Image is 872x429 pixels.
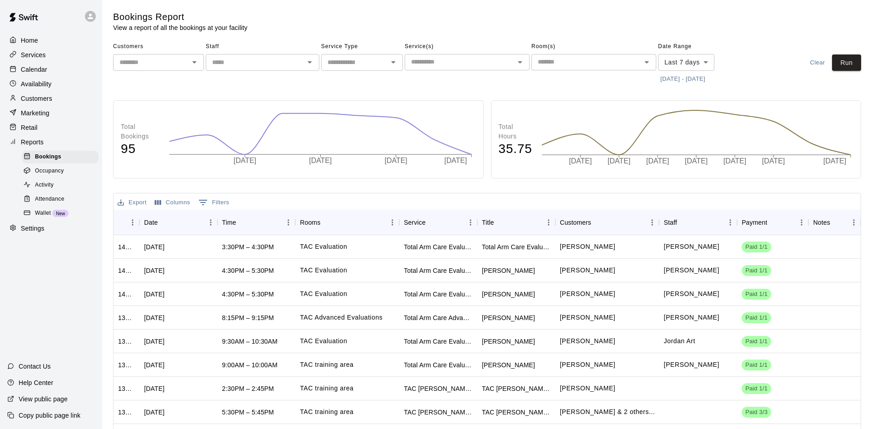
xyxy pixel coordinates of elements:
[742,210,767,235] div: Payment
[118,313,135,322] div: 1399068
[7,222,95,235] a: Settings
[742,266,771,275] span: Paid 1/1
[115,196,149,210] button: Export
[685,158,708,165] tspan: [DATE]
[404,408,473,417] div: TAC Tom/Mike
[22,207,99,220] div: WalletNew
[300,360,353,370] p: TAC training area
[823,158,846,165] tspan: [DATE]
[19,411,80,420] p: Copy public page link
[218,210,296,235] div: Time
[7,63,95,76] a: Calendar
[542,216,555,229] button: Menu
[560,266,615,275] p: Jake O'Brien
[569,158,592,165] tspan: [DATE]
[35,167,64,176] span: Occupancy
[158,216,170,229] button: Sort
[22,179,99,192] div: Activity
[7,121,95,134] div: Retail
[477,210,555,235] div: Title
[404,384,473,393] div: TAC Tom/Mike
[7,77,95,91] div: Availability
[386,157,409,165] tspan: [DATE]
[7,48,95,62] a: Services
[664,210,677,235] div: Staff
[560,384,615,393] p: Colin Donnelly
[399,210,477,235] div: Service
[658,72,708,86] button: [DATE] - [DATE]
[144,313,164,322] div: Wed, Sep 10, 2025
[482,384,551,393] div: TAC Tom/Mike
[847,216,861,229] button: Menu
[222,242,274,251] div: 3:30PM – 4:30PM
[35,181,54,190] span: Activity
[310,157,332,165] tspan: [DATE]
[321,39,403,54] span: Service Type
[405,39,530,54] span: Service(s)
[664,313,719,322] p: Todd Burdette
[22,151,99,163] div: Bookings
[22,178,102,192] a: Activity
[19,378,53,387] p: Help Center
[204,216,218,229] button: Menu
[737,210,808,235] div: Payment
[813,210,830,235] div: Notes
[21,50,46,59] p: Services
[742,314,771,322] span: Paid 1/1
[560,289,615,299] p: Parker Foltz
[742,337,771,346] span: Paid 1/1
[482,242,551,251] div: Total Arm Care Evaluation (Ages 13+)
[767,216,780,229] button: Sort
[664,266,719,275] p: Collin Kiernan
[295,210,399,235] div: Rooms
[608,158,630,165] tspan: [DATE]
[22,207,102,221] a: WalletNew
[7,106,95,120] a: Marketing
[803,54,832,71] button: Clear
[387,56,400,69] button: Open
[21,138,44,147] p: Reports
[795,216,808,229] button: Menu
[404,313,473,322] div: Total Arm Care Advanced Evaluation (Ages 13+)
[114,210,139,235] div: ID
[499,141,532,157] h4: 35.75
[591,216,604,229] button: Sort
[222,313,274,322] div: 8:15PM – 9:15PM
[144,210,158,235] div: Date
[555,210,659,235] div: Customers
[303,56,316,69] button: Open
[144,360,164,370] div: Sat, Sep 06, 2025
[386,216,399,229] button: Menu
[300,289,347,299] p: TAC Evaluation
[640,56,653,69] button: Open
[645,216,659,229] button: Menu
[404,210,426,235] div: Service
[7,34,95,47] a: Home
[658,54,714,71] div: Last 7 days
[22,193,99,206] div: Attendance
[21,36,38,45] p: Home
[35,195,64,204] span: Attendance
[482,290,535,299] div: Parker Foltz
[118,216,131,229] button: Sort
[659,210,737,235] div: Staff
[21,79,52,89] p: Availability
[118,266,135,275] div: 1406283
[21,94,52,103] p: Customers
[144,242,164,251] div: Tue, Sep 09, 2025
[482,266,535,275] div: Jake O'Brien
[762,158,785,165] tspan: [DATE]
[300,210,320,235] div: Rooms
[113,23,248,32] p: View a report of all the bookings at your facility
[118,360,135,370] div: 1378215
[560,360,615,370] p: Nikhil Bhavnani
[19,394,68,404] p: View public page
[222,210,236,235] div: Time
[144,384,164,393] div: Thu, Sep 11, 2025
[446,157,469,165] tspan: [DATE]
[300,336,347,346] p: TAC Evaluation
[144,408,164,417] div: Thu, Sep 11, 2025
